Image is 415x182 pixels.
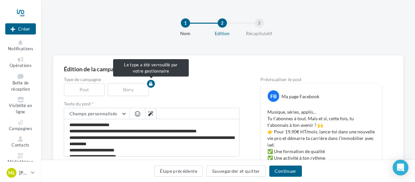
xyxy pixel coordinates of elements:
[268,90,279,102] div: FB
[5,72,36,93] a: Boîte de réception
[5,56,36,70] a: Opérations
[19,170,28,176] p: [PERSON_NAME]
[269,166,302,177] button: Continuer
[181,18,190,28] div: 1
[8,46,33,51] span: Notifications
[207,166,266,177] button: Sauvegarder et quitter
[64,108,130,119] button: Champs personnalisés
[8,170,15,176] span: ML
[8,159,34,164] span: Médiathèque
[64,102,239,106] label: Texte du post *
[201,30,243,37] div: Edition
[154,166,203,177] button: Étape précédente
[5,39,36,53] button: Notifications
[10,63,32,68] span: Opérations
[12,142,30,148] span: Contacts
[11,80,30,92] span: Boîte de réception
[9,126,32,131] span: Campagnes
[393,160,408,175] div: Open Intercom Messenger
[5,152,36,166] a: Médiathèque
[5,96,36,116] a: Visibilité en ligne
[64,66,393,72] div: Édition de la campagne Facebook
[218,18,227,28] div: 2
[5,135,36,149] a: Contacts
[9,103,32,115] span: Visibilité en ligne
[113,59,189,77] div: Le type a été verrouillé par votre gestionnaire
[5,23,36,34] div: Nouvelle campagne
[267,109,375,181] p: Musique, séries, applis… Tu t’abonnes à tout. Mais et si, cette fois, tu t’abonnais à ton avenir ...
[260,77,382,82] div: Prévisualiser le post
[5,23,36,34] button: Créer
[238,30,280,37] div: Récapitulatif
[5,119,36,133] a: Campagnes
[255,18,264,28] div: 3
[69,111,117,116] span: Champs personnalisés
[64,77,239,82] label: Type de campagne
[5,167,36,179] a: ML [PERSON_NAME]
[164,30,207,37] div: Nom
[281,93,319,100] div: Ma page Facebook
